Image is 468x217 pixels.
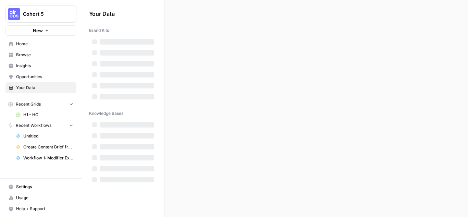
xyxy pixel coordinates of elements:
[5,60,76,71] a: Insights
[16,122,51,129] span: Recent Workflows
[16,74,73,80] span: Opportunities
[13,109,76,120] a: H1 - HC
[23,144,73,150] span: Create Content Brief from Keyword (NAME)
[23,133,73,139] span: Untitled
[89,10,149,18] span: Your Data
[5,82,76,93] a: Your Data
[16,195,73,201] span: Usage
[13,142,76,153] a: Create Content Brief from Keyword (NAME)
[16,41,73,47] span: Home
[23,11,64,17] span: Cohort 5
[5,99,76,109] button: Recent Grids
[5,192,76,203] a: Usage
[16,63,73,69] span: Insights
[5,25,76,36] button: New
[5,49,76,60] a: Browse
[16,101,41,107] span: Recent Grids
[8,8,20,20] img: Cohort 5 Logo
[16,52,73,58] span: Browse
[89,110,123,117] span: Knowledge Bases
[13,131,76,142] a: Untitled
[5,120,76,131] button: Recent Workflows
[89,27,109,34] span: Brand Kits
[5,71,76,82] a: Opportunities
[16,206,73,212] span: Help + Support
[5,5,76,23] button: Workspace: Cohort 5
[16,184,73,190] span: Settings
[13,153,76,164] a: Workflow 1: Modifier Extraction & Frequency - CRG
[23,155,73,161] span: Workflow 1: Modifier Extraction & Frequency - CRG
[23,112,73,118] span: H1 - HC
[5,181,76,192] a: Settings
[16,85,73,91] span: Your Data
[5,38,76,49] a: Home
[5,203,76,214] button: Help + Support
[33,27,43,34] span: New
